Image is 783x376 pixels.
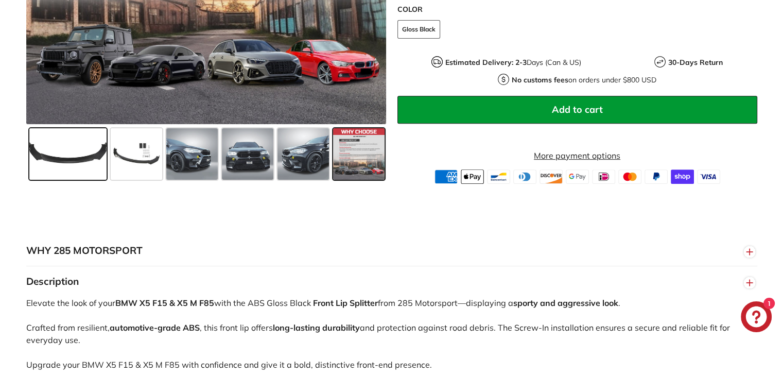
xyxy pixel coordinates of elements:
[645,169,668,184] img: paypal
[273,322,360,333] strong: long-lasting durability
[552,104,603,115] span: Add to cart
[512,75,568,84] strong: No customs fees
[592,169,615,184] img: ideal
[512,75,656,86] p: on orders under $800 USD
[671,169,694,184] img: shopify_pay
[445,57,581,68] p: Days (Can & US)
[668,58,723,67] strong: 30-Days Return
[487,169,510,184] img: bancontact
[397,149,757,162] a: More payment options
[618,169,641,184] img: master
[313,298,378,308] strong: Front Lip Splitter
[513,298,618,308] strong: sporty and aggressive look
[434,169,458,184] img: american_express
[26,235,757,266] button: WHY 285 MOTORSPORT
[461,169,484,184] img: apple_pay
[110,322,200,333] strong: automotive-grade ABS
[115,298,214,308] strong: BMW X5 F15 & X5 M F85
[697,169,720,184] img: visa
[738,301,775,335] inbox-online-store-chat: Shopify online store chat
[26,266,757,297] button: Description
[445,58,527,67] strong: Estimated Delivery: 2-3
[566,169,589,184] img: google_pay
[513,169,536,184] img: diners_club
[397,4,757,15] label: COLOR
[397,96,757,124] button: Add to cart
[540,169,563,184] img: discover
